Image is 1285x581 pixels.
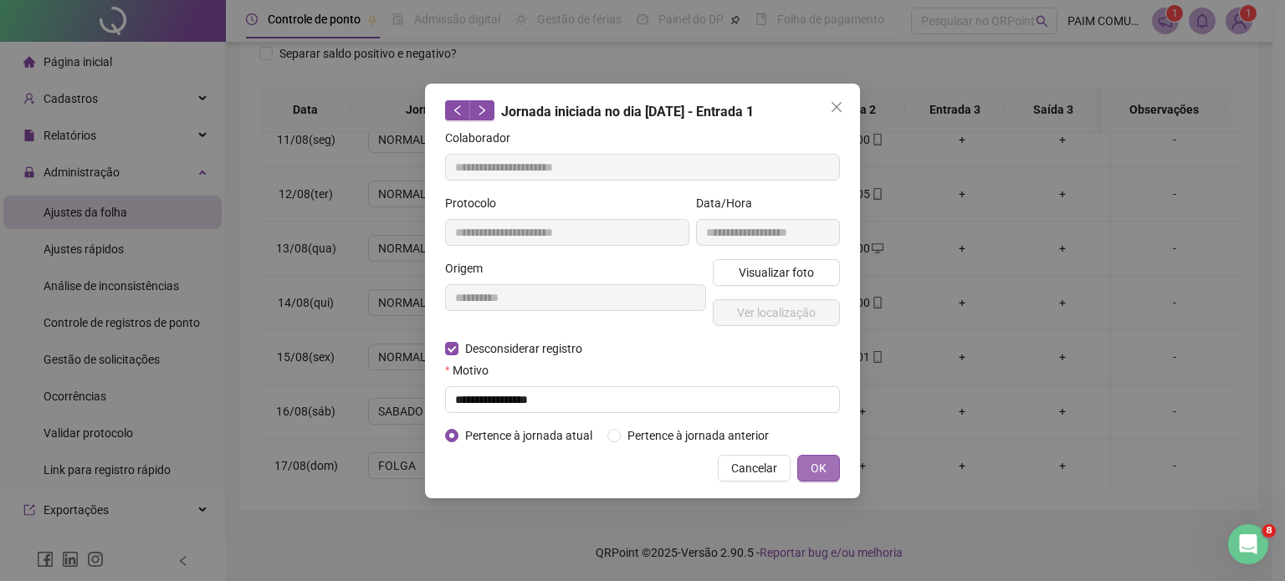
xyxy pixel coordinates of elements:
span: Pertence à jornada anterior [621,426,776,445]
button: Visualizar foto [713,259,840,286]
button: Ver localização [713,299,840,326]
span: left [452,104,463,116]
button: OK [797,455,840,482]
iframe: Intercom live chat [1228,524,1268,564]
span: close [830,100,843,114]
div: Jornada iniciada no dia [DATE] - Entrada 1 [445,100,840,122]
span: OK [811,459,827,477]
button: right [469,100,494,120]
span: right [476,104,488,116]
label: Colaborador [445,129,521,147]
span: Desconsiderar registro [458,339,589,358]
label: Data/Hora [696,194,763,212]
label: Origem [445,259,494,278]
label: Protocolo [445,194,507,212]
span: 8 [1262,524,1276,538]
span: Visualizar foto [739,263,814,282]
label: Motivo [445,361,499,380]
span: Cancelar [731,459,777,477]
button: Close [823,94,850,120]
button: left [445,100,470,120]
span: Pertence à jornada atual [458,426,599,445]
button: Cancelar [718,455,791,482]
